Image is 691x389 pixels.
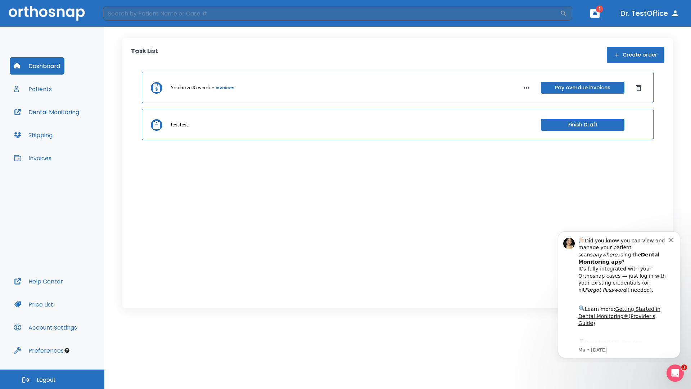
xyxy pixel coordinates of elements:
[10,57,64,75] button: Dashboard
[10,342,68,359] button: Preferences
[216,85,234,91] a: invoices
[31,113,122,150] div: Download the app: | ​ Let us know if you need help getting started!
[131,47,158,63] p: Task List
[10,273,67,290] button: Help Center
[10,319,81,336] button: Account Settings
[31,115,95,128] a: App Store
[31,122,122,129] p: Message from Ma, sent 6w ago
[10,103,83,121] button: Dental Monitoring
[171,85,214,91] p: You have 3 overdue
[103,6,560,21] input: Search by Patient Name or Case #
[541,82,624,94] button: Pay overdue invoices
[64,347,70,354] div: Tooltip anchor
[667,365,684,382] iframe: Intercom live chat
[633,82,645,94] button: Dismiss
[618,7,682,20] button: Dr. TestOffice
[681,365,687,370] span: 1
[10,149,56,167] button: Invoices
[171,122,188,128] p: test test
[9,6,85,21] img: Orthosnap
[37,376,56,384] span: Logout
[547,225,691,362] iframe: Intercom notifications message
[10,80,56,98] button: Patients
[541,119,624,131] button: Finish Draft
[607,47,664,63] button: Create order
[122,11,128,17] button: Dismiss notification
[596,5,603,13] span: 1
[10,296,58,313] button: Price List
[10,126,57,144] button: Shipping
